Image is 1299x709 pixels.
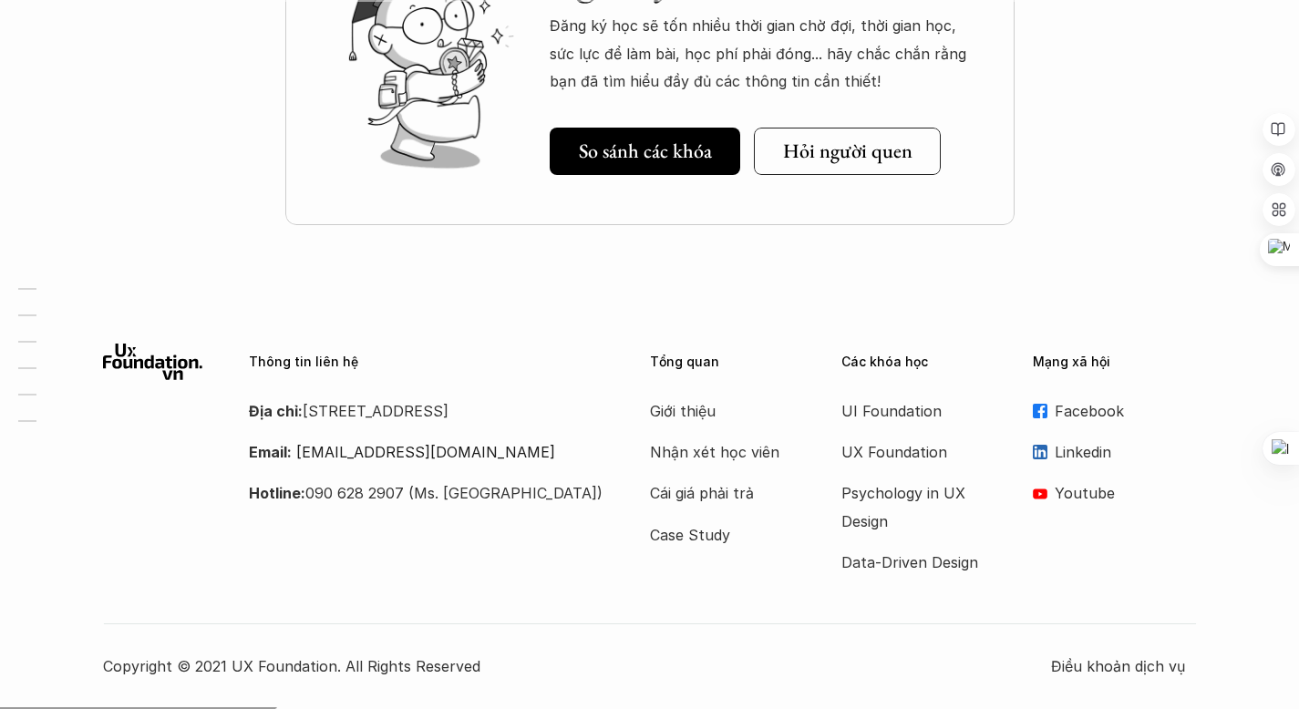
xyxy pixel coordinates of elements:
[579,139,712,163] h5: So sánh các khóa
[1033,479,1197,507] a: Youtube
[841,354,1005,370] p: Các khóa học
[296,443,555,461] a: [EMAIL_ADDRESS][DOMAIN_NAME]
[650,397,796,425] a: Giới thiệu
[69,108,163,119] div: Domain Overview
[51,29,89,44] div: v 4.0.25
[249,479,604,507] p: 090 628 2907 (Ms. [GEOGRAPHIC_DATA])
[841,397,987,425] a: UI Foundation
[181,106,196,120] img: tab_keywords_by_traffic_grey.svg
[1051,652,1197,680] a: Điều khoản dịch vụ
[650,521,796,549] a: Case Study
[841,479,987,535] a: Psychology in UX Design
[47,47,201,62] div: Domain: [DOMAIN_NAME]
[550,128,740,175] a: So sánh các khóa
[1033,354,1197,370] p: Mạng xã hội
[249,354,604,370] p: Thông tin liên hệ
[249,443,292,461] strong: Email:
[1033,397,1197,425] a: Facebook
[1033,438,1197,466] a: Linkedin
[550,12,978,95] p: Đăng ký học sẽ tốn nhiều thời gian chờ đợi, thời gian học, sức lực để làm bài, học phí phải đóng....
[754,128,941,175] a: Hỏi người quen
[841,549,987,576] a: Data-Driven Design
[650,354,814,370] p: Tổng quan
[249,397,604,425] p: [STREET_ADDRESS]
[1055,479,1197,507] p: Youtube
[1055,438,1197,466] p: Linkedin
[1055,397,1197,425] p: Facebook
[841,438,987,466] a: UX Foundation
[783,139,912,163] h5: Hỏi người quen
[201,108,307,119] div: Keywords by Traffic
[29,47,44,62] img: website_grey.svg
[249,484,305,502] strong: Hotline:
[29,29,44,44] img: logo_orange.svg
[103,652,1051,680] p: Copyright © 2021 UX Foundation. All Rights Reserved
[650,438,796,466] a: Nhận xét học viên
[249,402,303,420] strong: Địa chỉ:
[49,106,64,120] img: tab_domain_overview_orange.svg
[650,479,796,507] a: Cái giá phải trả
